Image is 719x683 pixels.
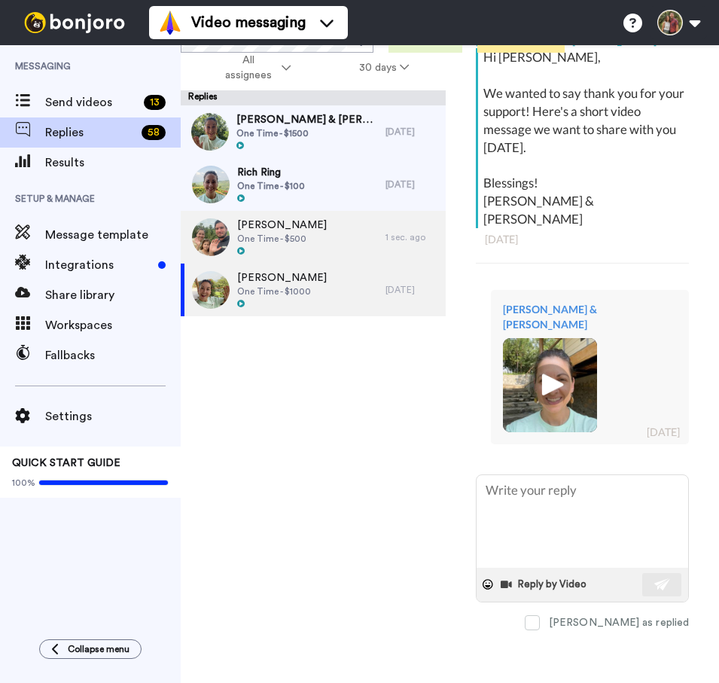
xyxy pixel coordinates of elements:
span: One Time - $500 [237,233,327,245]
span: Replies [45,123,136,142]
a: [PERSON_NAME] & [PERSON_NAME]One Time - $1500[DATE] [181,105,446,158]
a: [PERSON_NAME]One Time - $5001 sec. ago [181,211,446,264]
div: 13 [144,95,166,110]
span: One Time - $1500 [236,127,378,139]
div: [DATE] [385,284,438,296]
img: cce169fa-b012-4bd3-9a89-26a35cbbc225-thumb.jpg [192,271,230,309]
div: [DATE] [385,178,438,191]
span: Collapse menu [68,643,129,655]
img: c5440215-6a05-42e5-a6ff-09bb6a082fe5-thumb.jpg [503,338,597,432]
a: [PERSON_NAME]One Time - $1000[DATE] [181,264,446,316]
img: e8e91793-00bd-40c9-8d8f-91d7f8685c2c-thumb.jpg [192,166,230,203]
button: All assignees [184,47,325,89]
span: Workspaces [45,316,181,334]
button: 30 days [325,54,443,81]
div: 58 [142,125,166,140]
img: ic_play_thick.png [529,364,571,406]
img: send-white.svg [654,578,671,590]
img: 803842f3-aeae-43fc-aa44-0fe5e7a55b67-thumb.jpg [191,113,229,151]
div: Hi [PERSON_NAME], We wanted to say thank you for your support! Here's a short video message we wa... [483,48,685,229]
img: d73bc211-fe36-4a1e-acfc-40f796b0040e-thumb.jpg [192,218,230,256]
button: Collapse menu [39,639,142,659]
div: [DATE] [385,126,438,138]
span: Settings [45,407,181,425]
div: [PERSON_NAME] as replied [549,615,689,630]
span: Video messaging [191,12,306,33]
span: [PERSON_NAME] & [PERSON_NAME] [236,112,378,127]
button: Reply by Video [499,573,591,596]
div: [DATE] [485,232,680,247]
span: QUICK START GUIDE [12,458,120,468]
img: bj-logo-header-white.svg [18,12,131,33]
span: One Time - $1000 [237,285,327,297]
a: Rich RingOne Time - $100[DATE] [181,158,446,211]
div: Replies [181,90,446,105]
span: Message template [45,226,181,244]
span: Send videos [45,93,138,111]
img: vm-color.svg [158,11,182,35]
div: [PERSON_NAME] & [PERSON_NAME] [503,302,677,332]
span: Integrations [45,256,152,274]
span: 100% [12,477,35,489]
span: Results [45,154,181,172]
div: 1 sec. ago [385,231,438,243]
span: Rich Ring [237,165,305,180]
span: [PERSON_NAME] [237,270,327,285]
span: [PERSON_NAME] [237,218,327,233]
span: Share library [45,286,181,304]
div: [DATE] [647,425,680,440]
span: Fallbacks [45,346,181,364]
span: One Time - $100 [237,180,305,192]
span: All assignees [218,53,279,83]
